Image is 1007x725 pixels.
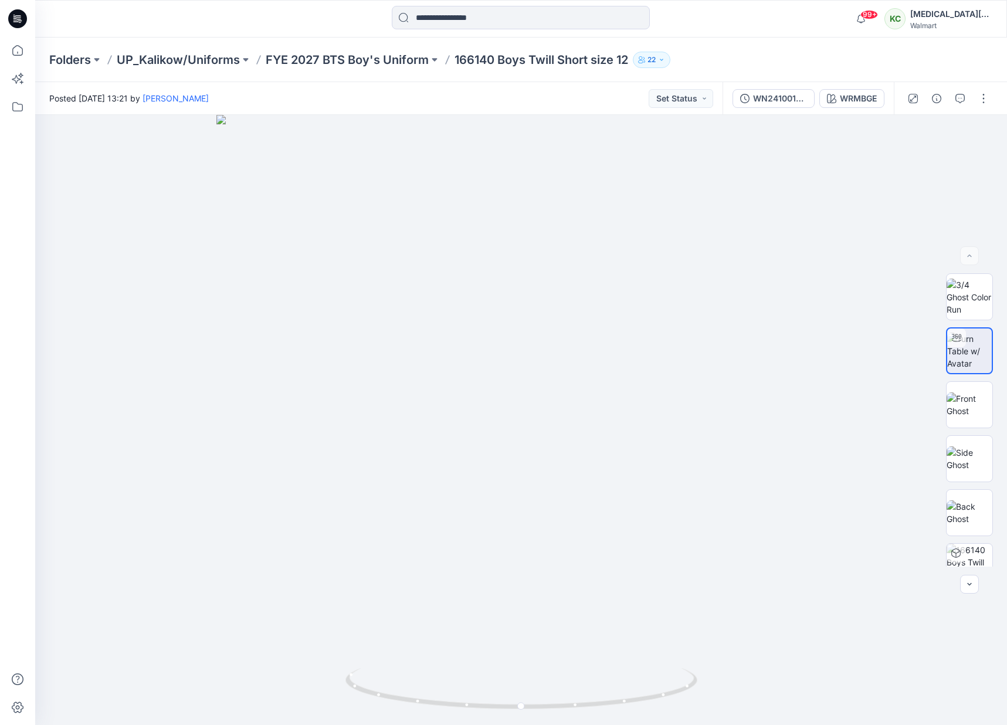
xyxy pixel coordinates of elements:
[117,52,240,68] a: UP_Kalikow/Uniforms
[910,21,992,30] div: Walmart
[819,89,884,108] button: WRMBGE
[947,279,992,316] img: 3/4 Ghost Color Run
[910,7,992,21] div: [MEDICAL_DATA][PERSON_NAME]
[840,92,877,105] div: WRMBGE
[647,53,656,66] p: 22
[947,544,992,590] img: 166140 Boys Twill Short size 12 prev 3D WRMBGE
[753,92,807,105] div: WN24100124436 166140 Boys Twill Short size 12 prev 3D
[49,52,91,68] a: Folders
[947,500,992,525] img: Back Ghost
[266,52,429,68] a: FYE 2027 BTS Boy's Uniform
[860,10,878,19] span: 99+
[733,89,815,108] button: WN24100124436 166140 Boys Twill Short size 12 prev 3D
[947,333,992,370] img: Turn Table w/ Avatar
[947,446,992,471] img: Side Ghost
[49,92,209,104] span: Posted [DATE] 13:21 by
[884,8,906,29] div: KC
[927,89,946,108] button: Details
[633,52,670,68] button: 22
[143,93,209,103] a: [PERSON_NAME]
[947,392,992,417] img: Front Ghost
[455,52,628,68] p: 166140 Boys Twill Short size 12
